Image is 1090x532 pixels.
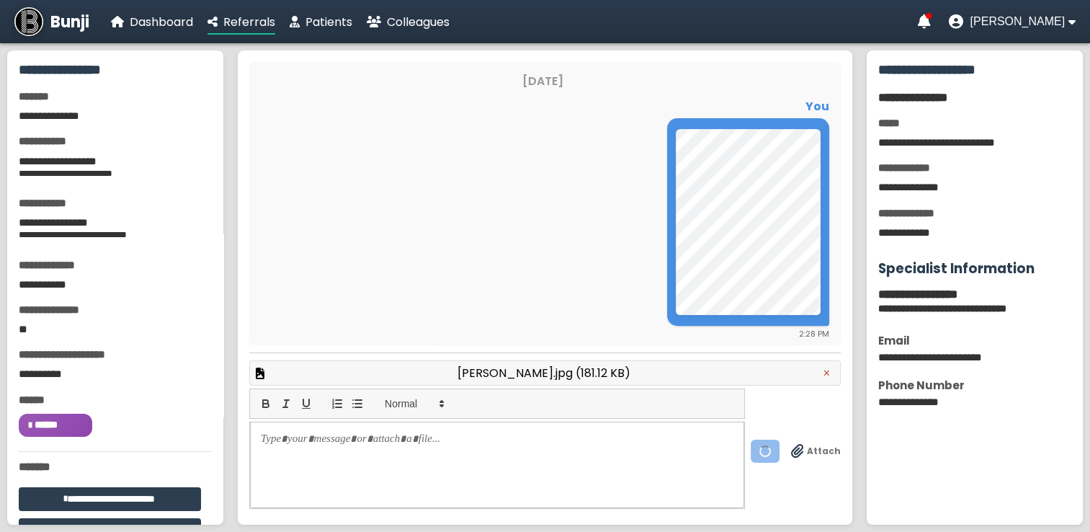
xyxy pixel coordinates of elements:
[50,10,89,34] span: Bunji
[799,328,829,340] span: 2:28 PM
[111,13,193,31] a: Dashboard
[130,14,193,30] span: Dashboard
[207,13,275,31] a: Referrals
[256,72,829,90] div: [DATE]
[347,395,367,412] button: list: bullet
[878,258,1071,279] h3: Specialist Information
[256,395,276,412] button: bold
[14,7,89,36] a: Bunji
[457,364,630,382] span: [PERSON_NAME].jpg (181.12 KB)
[256,53,287,64] span: 7:35 AM
[290,13,352,31] a: Patients
[276,395,296,412] button: italic
[948,14,1076,29] button: User menu
[14,7,43,36] img: Bunji Dental Referral Management
[327,395,347,412] button: list: ordered
[819,366,834,381] button: Remove attachment
[256,97,829,115] div: You
[249,360,841,386] div: Preview attached file
[878,377,1071,394] div: Phone Number
[917,14,930,29] a: Notifications
[387,14,450,30] span: Colleagues
[791,444,841,458] label: Drag & drop files anywhere to attach
[223,14,275,30] span: Referrals
[970,15,1065,28] span: [PERSON_NAME]
[367,13,450,31] a: Colleagues
[878,332,1071,349] div: Email
[296,395,316,412] button: underline
[807,445,841,458] span: Attach
[305,14,352,30] span: Patients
